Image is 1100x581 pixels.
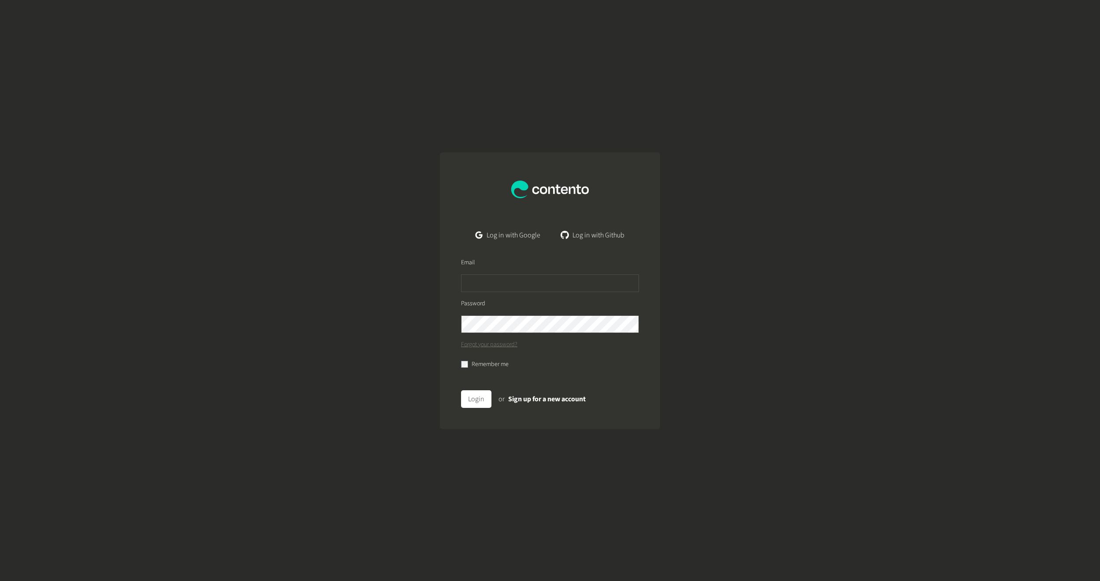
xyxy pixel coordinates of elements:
label: Email [461,258,475,267]
a: Log in with Github [554,226,631,244]
label: Password [461,299,485,308]
a: Sign up for a new account [508,394,586,404]
a: Log in with Google [469,226,547,244]
span: or [498,394,505,404]
label: Remember me [472,360,509,369]
a: Forgot your password? [461,340,517,349]
button: Login [461,390,491,408]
